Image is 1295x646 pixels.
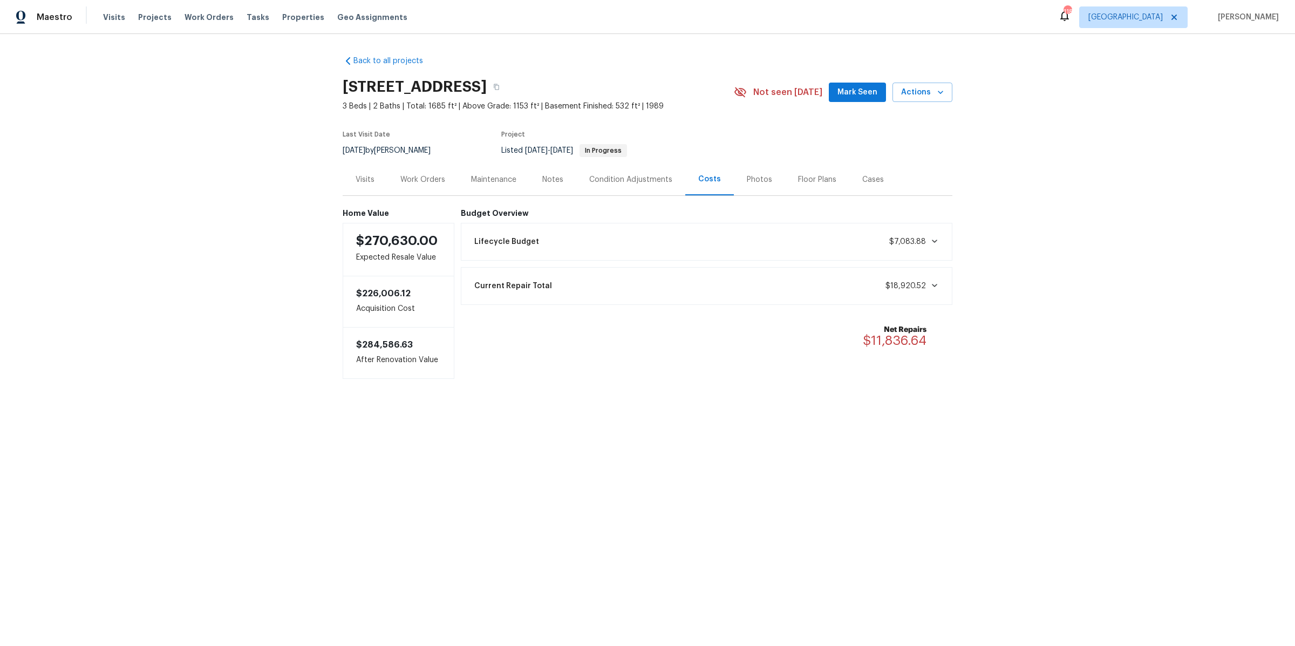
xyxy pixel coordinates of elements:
span: Not seen [DATE] [753,87,822,98]
span: $11,836.64 [863,334,926,347]
span: In Progress [581,147,626,154]
h6: Home Value [343,209,454,217]
div: Work Orders [400,174,445,185]
span: Listed [501,147,627,154]
div: 118 [1064,6,1071,17]
span: 3 Beds | 2 Baths | Total: 1685 ft² | Above Grade: 1153 ft² | Basement Finished: 532 ft² | 1989 [343,101,734,112]
span: $270,630.00 [356,234,438,247]
span: - [525,147,573,154]
button: Actions [892,83,952,103]
b: Net Repairs [863,324,926,335]
span: [DATE] [525,147,548,154]
span: Visits [103,12,125,23]
span: [DATE] [343,147,365,154]
span: [DATE] [550,147,573,154]
div: Notes [542,174,563,185]
span: Actions [901,86,944,99]
div: Cases [862,174,884,185]
div: Floor Plans [798,174,836,185]
h6: Budget Overview [461,209,953,217]
span: Project [501,131,525,138]
span: $7,083.88 [889,238,926,246]
button: Copy Address [487,77,506,97]
div: Costs [698,174,721,185]
span: Current Repair Total [474,281,552,291]
span: $284,586.63 [356,341,413,349]
span: Properties [282,12,324,23]
div: Maintenance [471,174,516,185]
div: Expected Resale Value [343,223,454,276]
div: Photos [747,174,772,185]
a: Back to all projects [343,56,446,66]
span: Projects [138,12,172,23]
div: Condition Adjustments [589,174,672,185]
div: by [PERSON_NAME] [343,144,444,157]
div: After Renovation Value [343,327,454,379]
span: [GEOGRAPHIC_DATA] [1088,12,1163,23]
span: Work Orders [185,12,234,23]
span: Mark Seen [837,86,877,99]
span: $226,006.12 [356,289,411,298]
span: [PERSON_NAME] [1214,12,1279,23]
span: Lifecycle Budget [474,236,539,247]
div: Visits [356,174,374,185]
button: Mark Seen [829,83,886,103]
span: $18,920.52 [885,282,926,290]
span: Geo Assignments [337,12,407,23]
span: Maestro [37,12,72,23]
div: Acquisition Cost [343,276,454,327]
span: Tasks [247,13,269,21]
span: Last Visit Date [343,131,390,138]
h2: [STREET_ADDRESS] [343,81,487,92]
